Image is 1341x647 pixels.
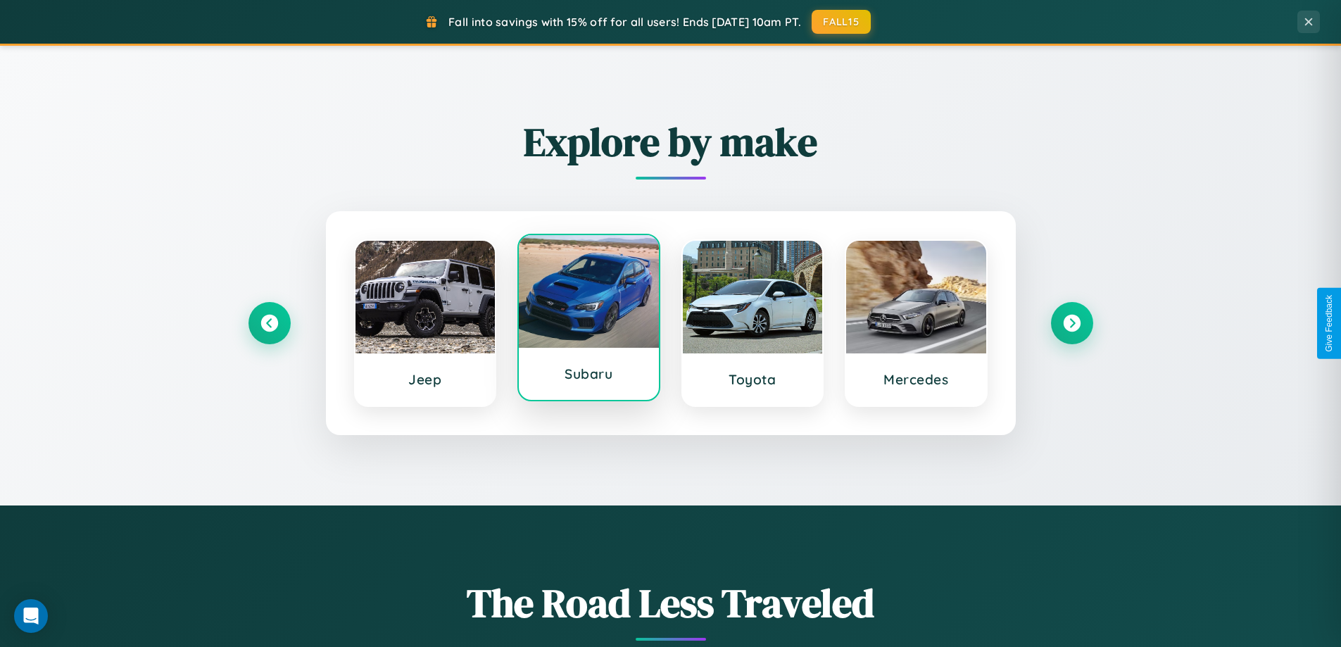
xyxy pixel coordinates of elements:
[248,576,1093,630] h1: The Road Less Traveled
[248,115,1093,169] h2: Explore by make
[860,371,972,388] h3: Mercedes
[14,599,48,633] div: Open Intercom Messenger
[448,15,801,29] span: Fall into savings with 15% off for all users! Ends [DATE] 10am PT.
[812,10,871,34] button: FALL15
[533,365,645,382] h3: Subaru
[370,371,481,388] h3: Jeep
[697,371,809,388] h3: Toyota
[1324,295,1334,352] div: Give Feedback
